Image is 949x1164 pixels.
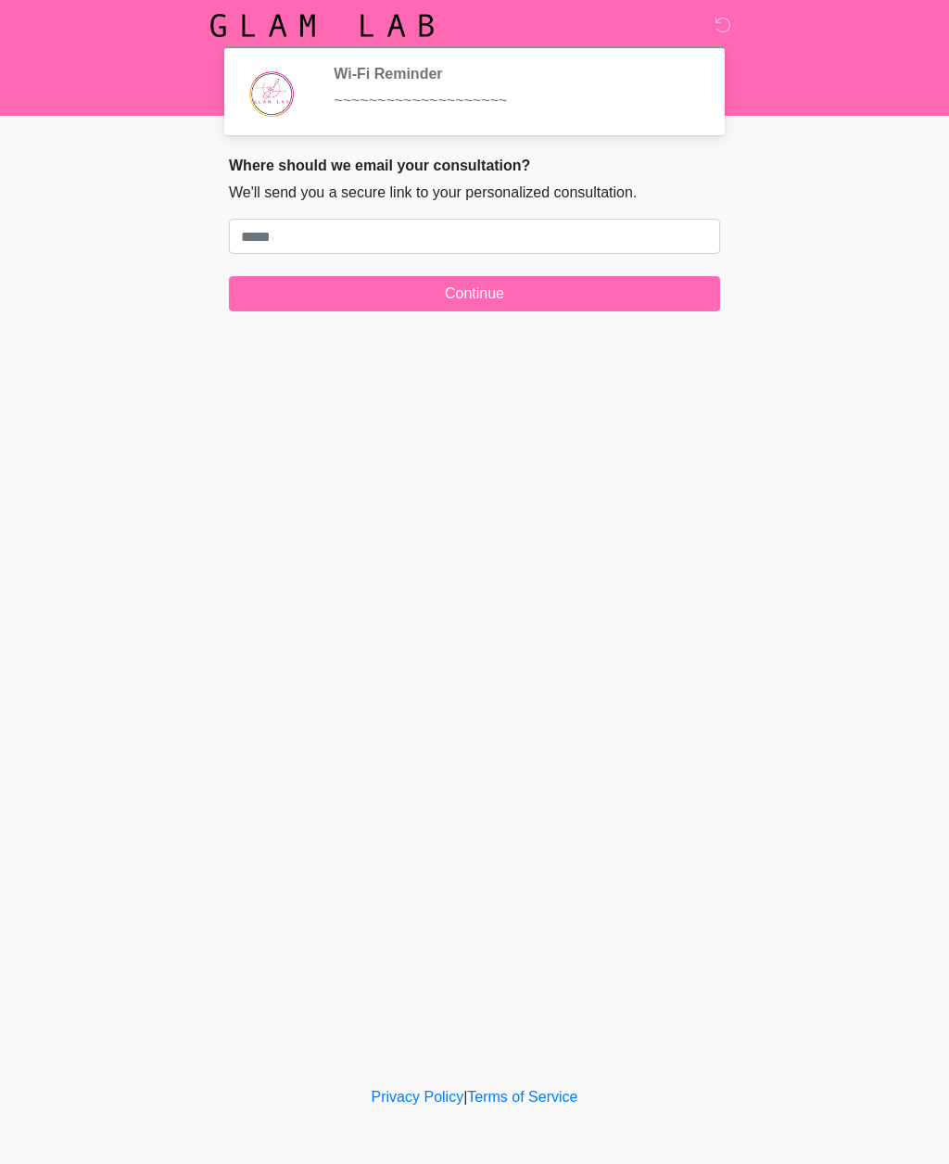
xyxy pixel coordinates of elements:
a: | [463,1089,467,1105]
img: Agent Avatar [243,65,298,120]
p: We'll send you a secure link to your personalized consultation. [229,182,720,204]
h2: Where should we email your consultation? [229,157,720,174]
a: Terms of Service [467,1089,577,1105]
img: Glam Lab Logo [210,14,434,37]
a: Privacy Policy [372,1089,464,1105]
h2: Wi-Fi Reminder [334,65,692,82]
div: ~~~~~~~~~~~~~~~~~~~~ [334,90,692,112]
button: Continue [229,276,720,311]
